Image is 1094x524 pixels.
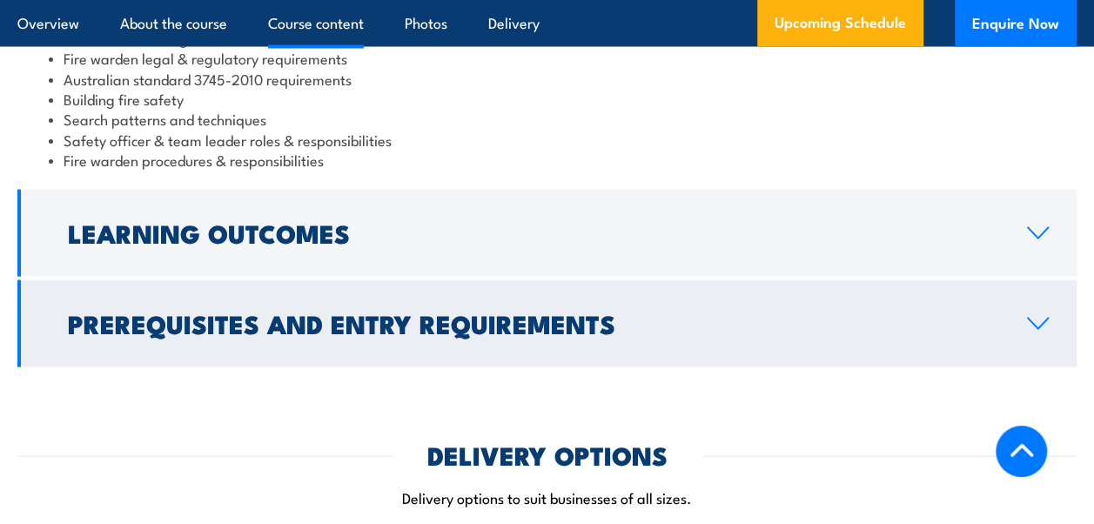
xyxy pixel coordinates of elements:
li: Australian standard 3745-2010 requirements [49,69,1045,89]
li: Safety officer & team leader roles & responsibilities [49,130,1045,150]
li: Fire warden legal & regulatory requirements [49,48,1045,68]
a: Learning Outcomes [17,190,1077,277]
h2: DELIVERY OPTIONS [427,443,668,466]
li: Building fire safety [49,89,1045,109]
li: Search patterns and techniques [49,109,1045,129]
p: Delivery options to suit businesses of all sizes. [17,487,1077,507]
h2: Learning Outcomes [68,221,999,244]
a: Prerequisites and Entry Requirements [17,280,1077,367]
li: Fire warden procedures & responsibilities [49,150,1045,170]
h2: Prerequisites and Entry Requirements [68,312,999,334]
